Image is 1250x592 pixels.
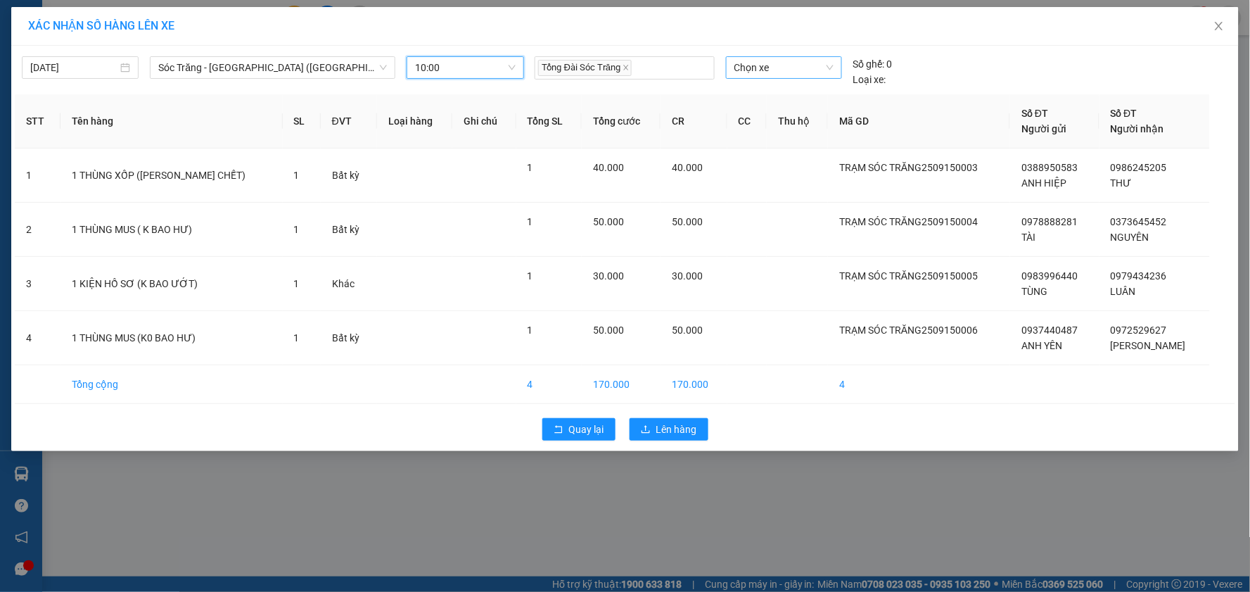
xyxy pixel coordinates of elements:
[516,365,582,404] td: 4
[321,257,377,311] td: Khác
[6,97,145,149] span: Gửi:
[630,418,708,441] button: uploadLên hàng
[96,8,192,38] strong: XE KHÁCH MỸ DUYÊN
[1021,325,1078,336] span: 0937440487
[283,94,321,149] th: SL
[516,94,582,149] th: Tổng SL
[672,270,703,282] span: 30.000
[6,97,145,149] span: Trạm Sóc Trăng
[1111,286,1136,297] span: LUÂN
[593,216,624,227] span: 50.000
[734,57,834,78] span: Chọn xe
[1199,7,1239,46] button: Close
[1111,232,1149,243] span: NGUYÊN
[294,332,300,344] span: 1
[1021,232,1035,243] span: TÀI
[28,19,174,32] span: XÁC NHẬN SỐ HÀNG LÊN XE
[60,257,282,311] td: 1 KIỆN HỒ SƠ (K BAO ƯỚT)
[379,63,388,72] span: down
[528,325,533,336] span: 1
[528,216,533,227] span: 1
[158,57,387,78] span: Sóc Trăng - Sài Gòn (Hàng)
[853,56,893,72] div: 0
[377,94,452,149] th: Loại hàng
[839,162,978,173] span: TRẠM SÓC TRĂNG2509150003
[828,94,1010,149] th: Mã GD
[672,162,703,173] span: 40.000
[661,365,727,404] td: 170.000
[672,216,703,227] span: 50.000
[542,418,616,441] button: rollbackQuay lại
[1111,340,1186,351] span: [PERSON_NAME]
[1021,162,1078,173] span: 0388950583
[60,94,282,149] th: Tên hàng
[1111,270,1167,282] span: 0979434236
[593,162,624,173] span: 40.000
[582,94,661,149] th: Tổng cước
[839,325,978,336] span: TRẠM SÓC TRĂNG2509150006
[538,60,632,76] span: Tổng Đài Sóc Trăng
[767,94,828,149] th: Thu hộ
[528,162,533,173] span: 1
[554,424,563,436] span: rollback
[60,203,282,257] td: 1 THÙNG MUS ( K BAO HƯ)
[15,94,60,149] th: STT
[60,365,282,404] td: Tổng cộng
[321,149,377,203] td: Bất kỳ
[661,94,727,149] th: CR
[727,94,767,149] th: CC
[415,57,515,78] span: 10:00
[1111,177,1132,189] span: THƯ
[294,224,300,235] span: 1
[1021,108,1048,119] span: Số ĐT
[853,56,885,72] span: Số ghế:
[30,60,117,75] input: 15/09/2025
[15,257,60,311] td: 3
[672,325,703,336] span: 50.000
[593,270,624,282] span: 30.000
[15,311,60,365] td: 4
[321,94,377,149] th: ĐVT
[582,365,661,404] td: 170.000
[294,170,300,181] span: 1
[569,422,604,437] span: Quay lại
[1021,340,1062,351] span: ANH YÊN
[1021,216,1078,227] span: 0978888281
[656,422,697,437] span: Lên hàng
[87,58,201,73] strong: PHIẾU GỬI HÀNG
[60,311,282,365] td: 1 THÙNG MUS (K0 BAO HƯ)
[1111,216,1167,227] span: 0373645452
[1021,177,1066,189] span: ANH HIỆP
[853,72,886,87] span: Loại xe:
[452,94,516,149] th: Ghi chú
[321,311,377,365] td: Bất kỳ
[1021,123,1066,134] span: Người gửi
[641,424,651,436] span: upload
[321,203,377,257] td: Bất kỳ
[623,64,630,71] span: close
[839,216,978,227] span: TRẠM SÓC TRĂNG2509150004
[1021,286,1047,297] span: TÙNG
[1111,108,1137,119] span: Số ĐT
[1111,325,1167,336] span: 0972529627
[1111,162,1167,173] span: 0986245205
[60,149,282,203] td: 1 THÙNG XỐP ([PERSON_NAME] CHẾT)
[15,149,60,203] td: 1
[528,270,533,282] span: 1
[294,278,300,289] span: 1
[828,365,1010,404] td: 4
[1213,20,1225,32] span: close
[1111,123,1164,134] span: Người nhận
[593,325,624,336] span: 50.000
[839,270,978,282] span: TRẠM SÓC TRĂNG2509150005
[89,44,189,55] span: TP.HCM -SÓC TRĂNG
[1021,270,1078,282] span: 0983996440
[15,203,60,257] td: 2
